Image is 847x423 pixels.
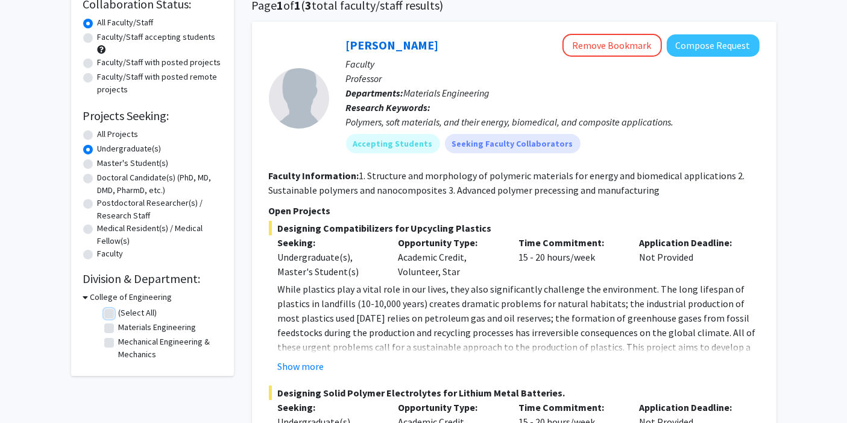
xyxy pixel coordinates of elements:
[389,235,509,279] div: Academic Credit, Volunteer, Star
[562,34,662,57] button: Remove Bookmark
[98,71,222,96] label: Faculty/Staff with posted remote projects
[639,400,742,415] p: Application Deadline:
[269,221,760,235] span: Designing Compatibilizers for Upcycling Plastics
[278,283,756,396] span: While plastics play a vital role in our lives, they also significantly challenge the environment....
[98,157,169,170] label: Master's Student(s)
[90,291,172,304] h3: College of Engineering
[98,171,222,197] label: Doctoral Candidate(s) (PhD, MD, DMD, PharmD, etc.)
[119,307,157,319] label: (Select All)
[119,321,197,334] label: Materials Engineering
[278,235,380,250] p: Seeking:
[278,359,324,374] button: Show more
[269,203,760,218] p: Open Projects
[398,400,500,415] p: Opportunity Type:
[630,235,751,279] div: Not Provided
[639,235,742,250] p: Application Deadline:
[346,57,760,71] p: Faculty
[98,31,216,43] label: Faculty/Staff accepting students
[98,16,154,29] label: All Faculty/Staff
[269,170,359,182] b: Faculty Information:
[346,101,431,113] b: Research Keywords:
[398,235,500,250] p: Opportunity Type:
[404,87,490,99] span: Materials Engineering
[269,170,745,196] fg-read-more: 1. Structure and morphology of polymeric materials for energy and biomedical applications 2. Sust...
[98,222,222,247] label: Medical Resident(s) / Medical Fellow(s)
[445,134,581,153] mat-chip: Seeking Faculty Collaborators
[98,56,221,69] label: Faculty/Staff with posted projects
[346,71,760,86] p: Professor
[98,142,162,155] label: Undergraduate(s)
[346,87,404,99] b: Departments:
[278,400,380,415] p: Seeking:
[667,34,760,57] button: Compose Request to Christopher Li
[346,115,760,129] div: Polymers, soft materials, and their energy, biomedical, and composite applications.
[98,247,124,260] label: Faculty
[119,336,219,361] label: Mechanical Engineering & Mechanics
[83,109,222,123] h2: Projects Seeking:
[9,369,51,414] iframe: Chat
[269,386,760,400] span: Designing Solid Polymer Electrolytes for Lithium Metal Batteries.
[346,37,439,52] a: [PERSON_NAME]
[278,250,380,279] div: Undergraduate(s), Master's Student(s)
[98,197,222,222] label: Postdoctoral Researcher(s) / Research Staff
[98,128,139,141] label: All Projects
[83,272,222,286] h2: Division & Department:
[346,134,440,153] mat-chip: Accepting Students
[518,235,621,250] p: Time Commitment:
[509,235,630,279] div: 15 - 20 hours/week
[518,400,621,415] p: Time Commitment:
